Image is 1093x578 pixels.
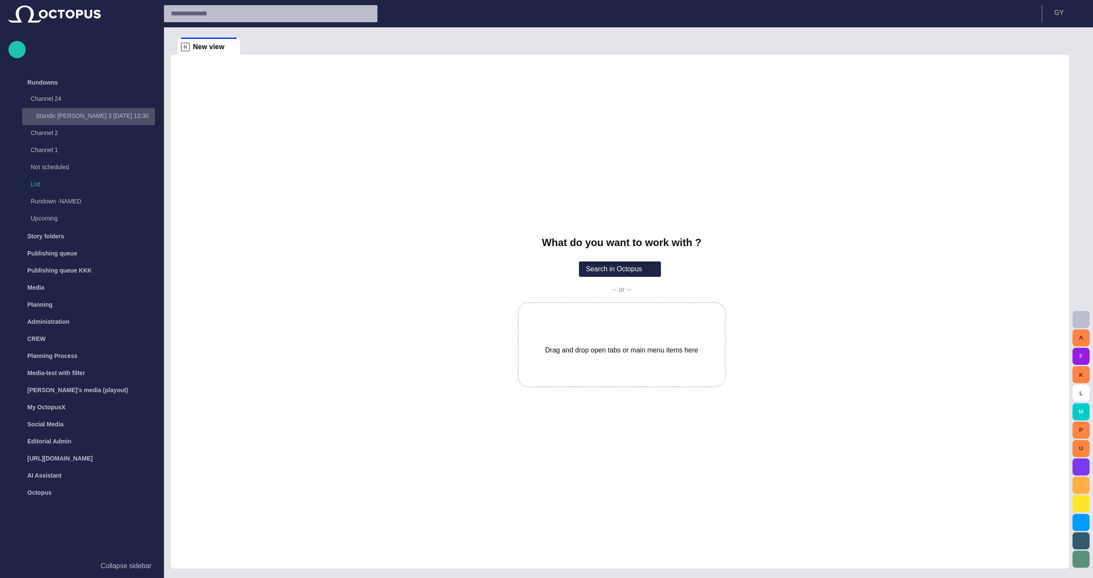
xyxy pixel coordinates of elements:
p: Publishing queue [27,249,77,258]
p: Channel 24 [31,94,138,103]
div: Media-test with filter [9,364,155,381]
p: Story folders [27,232,64,241]
button: K [1073,366,1090,383]
p: Channel 1 [31,146,138,154]
div: [PERSON_NAME]'s media (playout) [9,381,155,399]
p: [PERSON_NAME]'s media (playout) [27,386,128,394]
button: Search in Octopus [579,261,661,277]
div: Standic [PERSON_NAME] 3 [DATE] 13:30 [19,108,155,125]
p: Planning Process [27,352,77,360]
div: AI Assistant [9,467,155,484]
div: Media [9,279,155,296]
p: My OctopusX [27,403,65,411]
div: NNew view [178,38,240,55]
button: L [1073,384,1090,402]
button: A [1073,329,1090,346]
button: U [1073,440,1090,457]
p: Collapse sidebar [101,561,152,571]
button: M [1073,403,1090,420]
p: Planning [27,300,53,309]
p: Standic [PERSON_NAME] 3 [DATE] 13:30 [36,111,155,120]
div: [URL][DOMAIN_NAME] [9,450,155,467]
p: N [181,43,190,51]
button: Collapse sidebar [9,557,155,575]
p: CREW [27,334,46,343]
p: List [31,180,155,188]
p: Administration [27,317,70,326]
p: Octopus [27,488,52,497]
h2: What do you want to work with ? [542,237,701,249]
button: GY [1047,5,1088,21]
p: Rundown -NAMED [31,197,138,205]
button: F [1073,348,1090,365]
p: Channel 2 [31,129,138,137]
p: AI Assistant [27,471,61,480]
div: Octopus [9,484,155,501]
span: New view [193,43,225,51]
p: Rundowns [27,78,58,87]
div: Publishing queue [9,245,155,262]
p: -- or -- [612,285,631,294]
div: CREW [9,330,155,347]
p: Media [27,283,44,292]
p: Publishing queue KKK [27,266,92,275]
p: Media-test with filter [27,369,85,377]
p: Social Media [27,420,64,428]
p: Upcoming [31,214,138,223]
p: G Y [1054,8,1064,18]
p: Not scheduled [31,163,138,171]
ul: main menu [9,74,155,501]
p: Editorial Admin [27,437,71,446]
button: P [1073,422,1090,439]
img: Octopus News Room [9,6,101,23]
div: List [14,176,155,194]
p: [URL][DOMAIN_NAME] [27,454,93,463]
